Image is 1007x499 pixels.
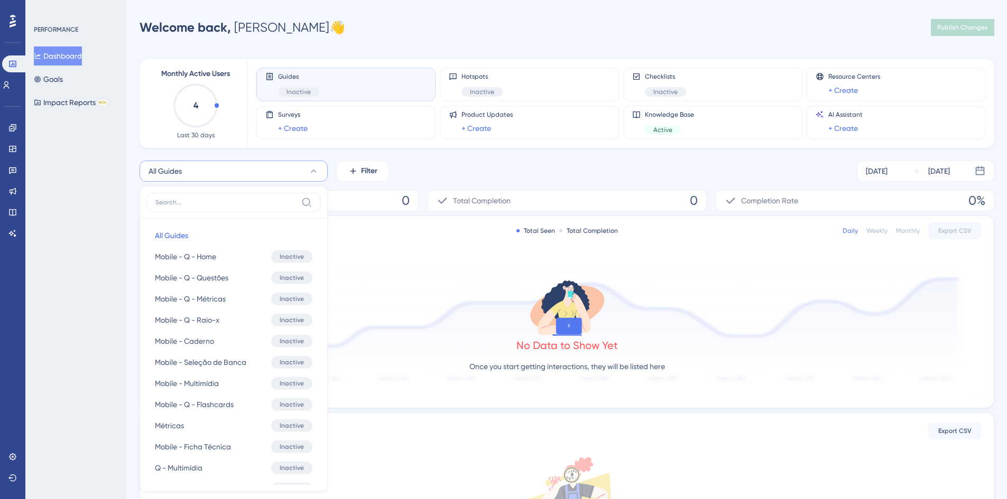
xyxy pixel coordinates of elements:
[469,360,665,373] p: Once you start getting interactions, they will be listed here
[155,271,228,284] span: Mobile - Q - Questões
[146,288,321,309] button: Mobile - Q - MétricasInactive
[866,165,888,177] div: [DATE]
[287,88,311,96] span: Inactive
[653,88,678,96] span: Inactive
[461,122,491,135] a: + Create
[559,227,618,235] div: Total Completion
[653,126,672,134] span: Active
[155,440,231,453] span: Mobile - Ficha Técnica
[146,352,321,373] button: Mobile - Seleção de BancaInactive
[937,23,988,32] span: Publish Changes
[155,377,219,390] span: Mobile - Multimídia
[931,19,994,36] button: Publish Changes
[280,464,304,472] span: Inactive
[278,110,308,119] span: Surveys
[280,252,304,261] span: Inactive
[928,422,981,439] button: Export CSV
[461,110,513,119] span: Product Updates
[645,110,694,119] span: Knowledge Base
[177,131,215,139] span: Last 30 days
[280,421,304,430] span: Inactive
[938,227,972,235] span: Export CSV
[34,70,63,89] button: Goals
[828,110,863,119] span: AI Assistant
[516,338,618,353] div: No Data to Show Yet
[278,122,308,135] a: + Create
[828,72,880,81] span: Resource Centers
[155,198,297,206] input: Search...
[34,93,107,112] button: Impact ReportsBETA
[336,161,389,182] button: Filter
[828,122,858,135] a: + Create
[155,229,188,242] span: All Guides
[280,274,304,282] span: Inactive
[149,165,182,177] span: All Guides
[453,194,511,207] span: Total Completion
[140,19,345,36] div: [PERSON_NAME] 👋
[155,483,235,495] span: Mobile - Time Hardwork
[280,295,304,303] span: Inactive
[146,246,321,267] button: Mobile - Q - HomeInactive
[280,337,304,345] span: Inactive
[146,331,321,352] button: Mobile - CadernoInactive
[461,72,503,81] span: Hotspots
[741,194,798,207] span: Completion Rate
[146,415,321,436] button: MétricasInactive
[361,165,377,177] span: Filter
[516,227,555,235] div: Total Seen
[828,84,858,97] a: + Create
[161,68,230,80] span: Monthly Active Users
[140,161,328,182] button: All Guides
[155,356,246,369] span: Mobile - Seleção de Banca
[280,379,304,388] span: Inactive
[843,227,858,235] div: Daily
[645,72,686,81] span: Checklists
[155,462,202,474] span: Q - Multimídia
[34,46,82,65] button: Dashboard
[280,358,304,366] span: Inactive
[155,335,214,347] span: Mobile - Caderno
[155,314,219,326] span: Mobile - Q - Raio-x
[690,192,698,209] span: 0
[193,100,199,110] text: 4
[140,20,231,35] span: Welcome back,
[155,419,184,432] span: Métricas
[896,227,920,235] div: Monthly
[98,100,107,105] div: BETA
[280,316,304,324] span: Inactive
[155,250,216,263] span: Mobile - Q - Home
[146,436,321,457] button: Mobile - Ficha TécnicaInactive
[34,25,78,34] div: PERFORMANCE
[146,457,321,478] button: Q - MultimídiaInactive
[968,192,985,209] span: 0%
[155,398,234,411] span: Mobile - Q - Flashcards
[146,267,321,288] button: Mobile - Q - QuestõesInactive
[146,373,321,394] button: Mobile - MultimídiaInactive
[402,192,410,209] span: 0
[866,227,888,235] div: Weekly
[146,309,321,331] button: Mobile - Q - Raio-xInactive
[280,442,304,451] span: Inactive
[928,165,950,177] div: [DATE]
[470,88,494,96] span: Inactive
[928,222,981,239] button: Export CSV
[938,427,972,435] span: Export CSV
[280,400,304,409] span: Inactive
[278,72,319,81] span: Guides
[146,394,321,415] button: Mobile - Q - FlashcardsInactive
[146,225,321,246] button: All Guides
[155,293,226,305] span: Mobile - Q - Métricas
